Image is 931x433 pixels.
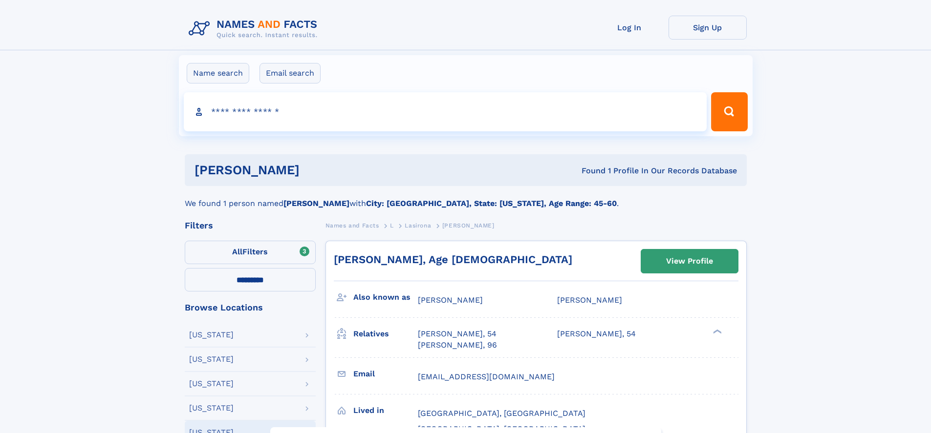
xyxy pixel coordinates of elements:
span: L [390,222,394,229]
a: Names and Facts [325,219,379,231]
h3: Also known as [353,289,418,306]
a: [PERSON_NAME], 54 [418,329,497,339]
h1: [PERSON_NAME] [195,164,441,176]
div: View Profile [666,250,713,272]
a: View Profile [641,249,738,273]
label: Filters [185,241,316,264]
div: [US_STATE] [189,404,234,412]
h3: Lived in [353,402,418,419]
div: [US_STATE] [189,355,234,363]
div: ❯ [711,329,722,335]
img: Logo Names and Facts [185,16,325,42]
label: Name search [187,63,249,83]
div: Found 1 Profile In Our Records Database [440,165,737,176]
a: [PERSON_NAME], 54 [557,329,636,339]
span: [PERSON_NAME] [557,295,622,305]
h3: Email [353,366,418,382]
a: L [390,219,394,231]
b: [PERSON_NAME] [283,199,349,208]
a: [PERSON_NAME], 96 [418,340,497,351]
a: Lasirona [405,219,431,231]
span: [GEOGRAPHIC_DATA], [GEOGRAPHIC_DATA] [418,409,585,418]
a: Log In [590,16,669,40]
span: [PERSON_NAME] [418,295,483,305]
span: [PERSON_NAME] [442,222,495,229]
span: [EMAIL_ADDRESS][DOMAIN_NAME] [418,372,555,381]
div: [US_STATE] [189,380,234,388]
div: [US_STATE] [189,331,234,339]
span: Lasirona [405,222,431,229]
a: [PERSON_NAME], Age [DEMOGRAPHIC_DATA] [334,253,572,266]
input: search input [184,92,707,131]
span: All [232,247,242,256]
div: Filters [185,221,316,230]
div: We found 1 person named with . [185,186,747,209]
label: Email search [260,63,321,83]
h3: Relatives [353,326,418,342]
div: Browse Locations [185,303,316,312]
b: City: [GEOGRAPHIC_DATA], State: [US_STATE], Age Range: 45-60 [366,199,617,208]
a: Sign Up [669,16,747,40]
button: Search Button [711,92,747,131]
